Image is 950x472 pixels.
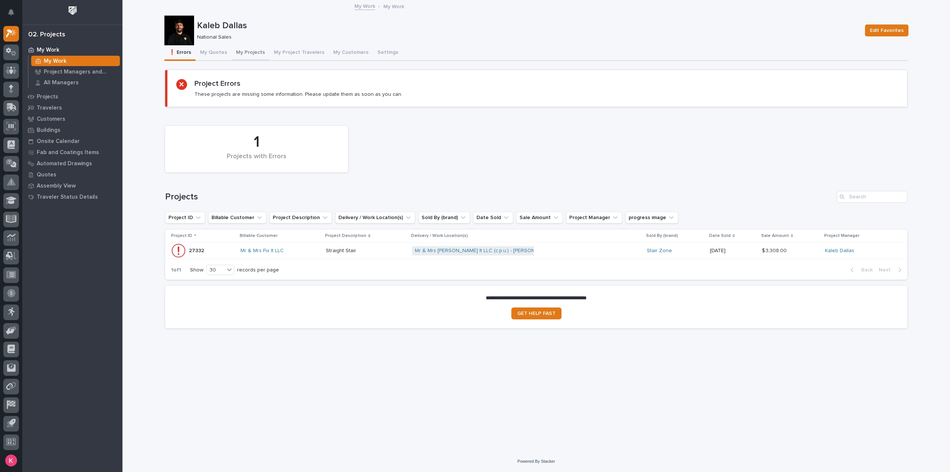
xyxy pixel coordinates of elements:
[37,105,62,111] p: Travelers
[29,77,122,88] a: All Managers
[709,232,731,240] p: Date Sold
[762,246,788,254] p: $ 3,308.00
[165,261,187,279] p: 1 of 1
[335,212,415,224] button: Delivery / Work Location(s)
[165,212,205,224] button: Project ID
[825,248,854,254] a: Kaleb Dallas
[37,138,80,145] p: Onsite Calendar
[824,232,859,240] p: Project Manager
[22,91,122,102] a: Projects
[44,58,66,65] p: My Work
[473,212,513,224] button: Date Sold
[22,169,122,180] a: Quotes
[418,212,470,224] button: Sold By (brand)
[22,124,122,136] a: Buildings
[178,133,335,152] div: 1
[857,267,873,273] span: Back
[37,116,65,123] p: Customers
[566,212,622,224] button: Project Manager
[761,232,789,240] p: Sale Amount
[22,191,122,202] a: Traveler Status Details
[37,127,60,134] p: Buildings
[22,44,122,55] a: My Work
[37,94,58,100] p: Projects
[269,45,329,61] button: My Project Travelers
[28,31,65,39] div: 02. Projects
[207,266,225,274] div: 30
[194,79,240,88] h2: Project Errors
[876,267,907,273] button: Next
[845,267,876,273] button: Back
[189,246,206,254] p: 27332
[373,45,403,61] button: Settings
[22,102,122,113] a: Travelers
[625,212,678,224] button: progress image
[325,232,366,240] p: Project Description
[178,153,335,168] div: Projects with Errors
[37,194,98,201] p: Traveler Status Details
[837,191,907,203] input: Search
[208,212,266,224] button: Billable Customer
[710,248,756,254] p: [DATE]
[269,212,332,224] button: Project Description
[647,248,672,254] a: Stair Zone
[165,242,907,259] tr: 2733227332 Mr & Mrs Fix It LLC Straight StairStraight Stair Mr & Mrs [PERSON_NAME] It LLC (c.p.u....
[37,47,59,53] p: My Work
[22,147,122,158] a: Fab and Coatings Items
[329,45,373,61] button: My Customers
[411,232,468,240] p: Delivery / Work Location(s)
[517,459,555,463] a: Powered By Stacker
[171,232,192,240] p: Project ID
[3,453,19,468] button: users-avatar
[232,45,269,61] button: My Projects
[66,4,79,17] img: Workspace Logo
[415,248,554,254] a: Mr & Mrs [PERSON_NAME] It LLC (c.p.u.) - [PERSON_NAME]
[22,136,122,147] a: Onsite Calendar
[870,26,904,35] span: Edit Favorites
[29,56,122,66] a: My Work
[190,267,203,273] p: Show
[383,2,404,10] p: My Work
[22,113,122,124] a: Customers
[3,4,19,20] button: Notifications
[237,267,279,273] p: records per page
[9,9,19,21] div: Notifications
[517,311,556,316] span: GET HELP FAST
[865,25,908,36] button: Edit Favorites
[44,79,79,86] p: All Managers
[879,267,895,273] span: Next
[37,149,99,156] p: Fab and Coatings Items
[646,232,678,240] p: Sold By (brand)
[44,69,117,75] p: Project Managers and Engineers
[197,20,859,31] p: Kaleb Dallas
[22,180,122,191] a: Assembly View
[37,160,92,167] p: Automated Drawings
[37,172,56,178] p: Quotes
[326,246,358,254] p: Straight Stair
[354,1,375,10] a: My Work
[22,158,122,169] a: Automated Drawings
[511,307,561,319] a: GET HELP FAST
[196,45,232,61] button: My Quotes
[194,91,402,98] p: These projects are missing some information. Please update them as soon as you can.
[197,34,856,40] p: National Sales
[165,192,834,202] h1: Projects
[516,212,563,224] button: Sale Amount
[240,248,284,254] a: Mr & Mrs Fix It LLC
[37,183,76,189] p: Assembly View
[164,45,196,61] button: ❗ Errors
[29,66,122,77] a: Project Managers and Engineers
[240,232,278,240] p: Billable Customer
